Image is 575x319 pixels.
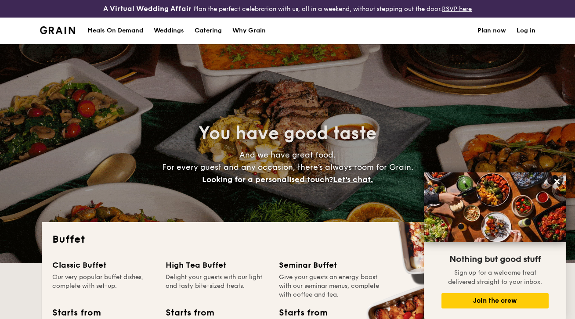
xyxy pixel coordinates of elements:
[202,175,333,184] span: Looking for a personalised touch?
[227,18,271,44] a: Why Grain
[148,18,189,44] a: Weddings
[154,18,184,44] div: Weddings
[441,293,549,308] button: Join the crew
[448,269,542,286] span: Sign up for a welcome treat delivered straight to your inbox.
[166,259,268,271] div: High Tea Buffet
[82,18,148,44] a: Meals On Demand
[40,26,76,34] img: Grain
[52,259,155,271] div: Classic Buffet
[517,18,535,44] a: Log in
[96,4,479,14] div: Plan the perfect celebration with us, all in a weekend, without stepping out the door.
[442,5,472,13] a: RSVP here
[232,18,266,44] div: Why Grain
[40,26,76,34] a: Logotype
[279,259,382,271] div: Seminar Buffet
[424,172,566,242] img: DSC07876-Edit02-Large.jpeg
[199,123,376,144] span: You have good taste
[103,4,192,14] h4: A Virtual Wedding Affair
[52,233,523,247] h2: Buffet
[52,273,155,299] div: Our very popular buffet dishes, complete with set-up.
[87,18,143,44] div: Meals On Demand
[189,18,227,44] a: Catering
[449,254,541,265] span: Nothing but good stuff
[166,273,268,299] div: Delight your guests with our light and tasty bite-sized treats.
[279,273,382,299] div: Give your guests an energy boost with our seminar menus, complete with coffee and tea.
[195,18,222,44] h1: Catering
[162,150,413,184] span: And we have great food. For every guest and any occasion, there’s always room for Grain.
[550,175,564,189] button: Close
[477,18,506,44] a: Plan now
[333,175,373,184] span: Let's chat.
